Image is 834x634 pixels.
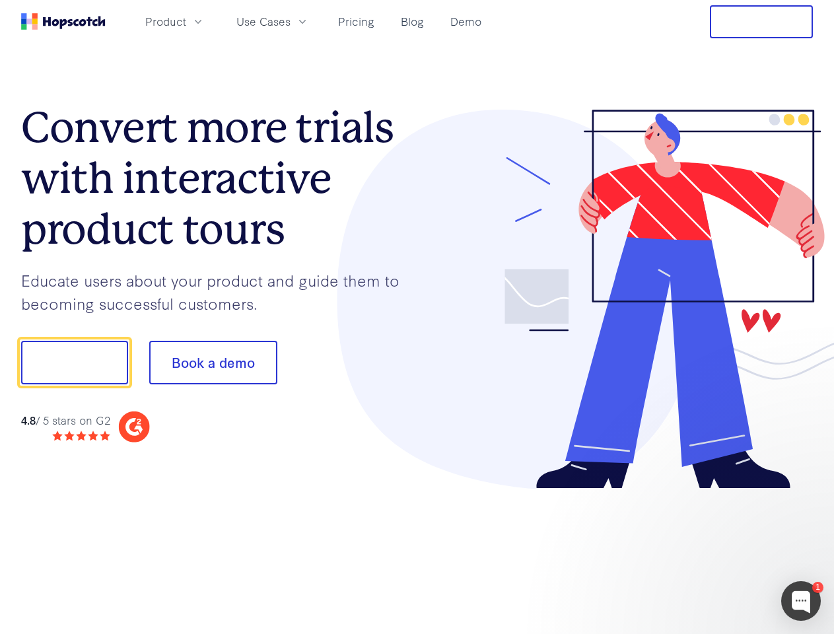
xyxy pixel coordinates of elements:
button: Use Cases [228,11,317,32]
a: Home [21,13,106,30]
strong: 4.8 [21,412,36,427]
button: Free Trial [710,5,813,38]
div: 1 [812,582,823,593]
button: Product [137,11,213,32]
a: Pricing [333,11,380,32]
div: / 5 stars on G2 [21,412,110,429]
button: Show me! [21,341,128,384]
h1: Convert more trials with interactive product tours [21,102,417,254]
p: Educate users about your product and guide them to becoming successful customers. [21,269,417,314]
span: Product [145,13,186,30]
span: Use Cases [236,13,291,30]
a: Blog [396,11,429,32]
a: Demo [445,11,487,32]
button: Book a demo [149,341,277,384]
